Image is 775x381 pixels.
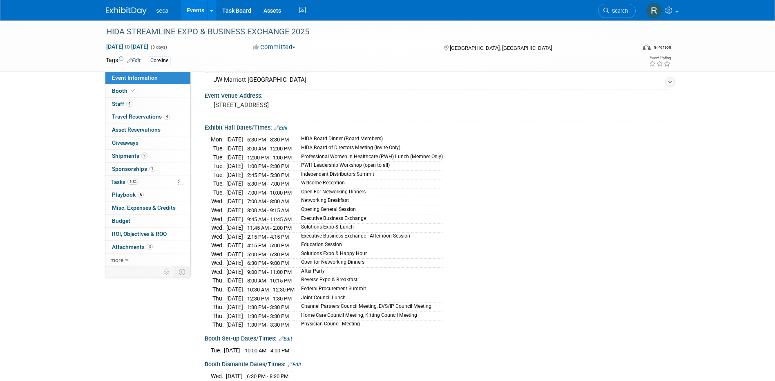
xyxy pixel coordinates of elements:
td: Wed. [211,241,226,250]
td: Independent Distributors Summit [296,170,443,179]
a: more [105,254,190,267]
a: Asset Reservations [105,123,190,136]
td: Open For Networking Dinners [296,188,443,197]
span: Staff [112,101,132,107]
td: [DATE] [226,276,243,285]
td: Thu. [211,285,226,294]
td: Executive Business Exchange - Afternoon Session [296,232,443,241]
td: Professional Women in Healthcare (PWH) Lunch (Member Only) [296,153,443,162]
span: [DATE] [DATE] [106,43,149,50]
span: 1:30 PM - 3:30 PM [247,304,289,310]
a: Tasks10% [105,176,190,188]
div: Coreline [148,56,171,65]
div: Event Rating [649,56,671,60]
span: Budget [112,217,130,224]
td: [DATE] [226,215,243,224]
span: 5:00 PM - 6:30 PM [247,251,289,258]
td: [DATE] [226,259,243,268]
span: Playbook [112,191,144,198]
a: Edit [127,58,141,63]
span: 4 [126,101,132,107]
td: [DATE] [226,285,243,294]
td: Networking Breakfast [296,197,443,206]
td: [DATE] [226,241,243,250]
span: 10% [127,179,138,185]
a: Travel Reservations4 [105,110,190,123]
td: Wed. [211,259,226,268]
div: Event Format [587,43,672,55]
td: [DATE] [226,372,243,381]
td: [DATE] [226,294,243,303]
span: ROI, Objectives & ROO [112,231,167,237]
span: 2 [141,152,147,159]
span: Tasks [111,179,138,185]
a: Attachments3 [105,241,190,253]
a: Edit [274,125,288,131]
td: [DATE] [226,224,243,233]
span: 11:45 AM - 2:00 PM [247,225,292,231]
span: 7:00 PM - 10:00 PM [247,190,292,196]
a: ROI, Objectives & ROO [105,228,190,240]
span: 1 [149,166,155,172]
td: Thu. [211,312,226,320]
a: Staff4 [105,98,190,110]
td: [DATE] [226,250,243,259]
a: Search [598,4,636,18]
span: 4:15 PM - 5:00 PM [247,242,289,249]
td: [DATE] [226,144,243,153]
span: 6:30 PM - 9:00 PM [247,260,289,266]
td: Tue. [211,153,226,162]
a: Edit [279,336,292,342]
td: [DATE] [226,303,243,312]
td: Tue. [211,144,226,153]
span: 4 [164,114,170,120]
div: Event Venue Address: [205,90,670,100]
td: Personalize Event Tab Strip [160,267,174,277]
div: HIDA STREAMLINE EXPO & BUSINESS EXCHANGE 2025 [103,25,623,39]
td: [DATE] [224,346,241,355]
td: Wed. [211,267,226,276]
td: [DATE] [226,153,243,162]
td: Wed. [211,224,226,233]
td: [DATE] [226,312,243,320]
button: Committed [250,43,299,52]
td: Wed. [211,232,226,241]
td: Tags [106,56,141,65]
a: Shipments2 [105,150,190,162]
a: Misc. Expenses & Credits [105,202,190,214]
td: Thu. [211,303,226,312]
span: 5:30 PM - 7:00 PM [247,181,289,187]
span: Sponsorships [112,166,155,172]
span: Giveaways [112,139,138,146]
td: Solutions Expo & Happy Hour [296,250,443,259]
td: Wed. [211,197,226,206]
img: Rachel Jordan [646,3,662,18]
td: Physician Council Meeting [296,320,443,329]
td: [DATE] [226,232,243,241]
td: HIDA Board of Directors Meeting (Invite Only) [296,144,443,153]
td: Tue. [211,188,226,197]
td: [DATE] [226,170,243,179]
a: Edit [288,362,301,368]
div: In-Person [652,44,671,50]
td: Joint Council Lunch [296,294,443,303]
span: 5 [138,192,144,198]
td: Education Session [296,241,443,250]
span: Search [609,8,628,14]
td: Mon. [211,135,226,144]
span: to [123,43,131,50]
td: Welcome Reception [296,179,443,188]
span: Travel Reservations [112,113,170,120]
td: Channel Partners Council Meeting, EVS/IP Council Meeting [296,303,443,312]
span: 10:30 AM - 12:30 PM [247,287,295,293]
td: Executive Business Exchange [296,215,443,224]
span: Booth [112,87,137,94]
td: Tue. [211,179,226,188]
td: Tue. [211,346,224,355]
td: Wed. [211,372,226,381]
div: JW Marriott [GEOGRAPHIC_DATA] [211,74,663,86]
td: Solutions Expo & Lunch [296,224,443,233]
a: Giveaways [105,137,190,149]
span: 7:00 AM - 8:00 AM [247,198,289,204]
span: 1:30 PM - 3:30 PM [247,322,289,328]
